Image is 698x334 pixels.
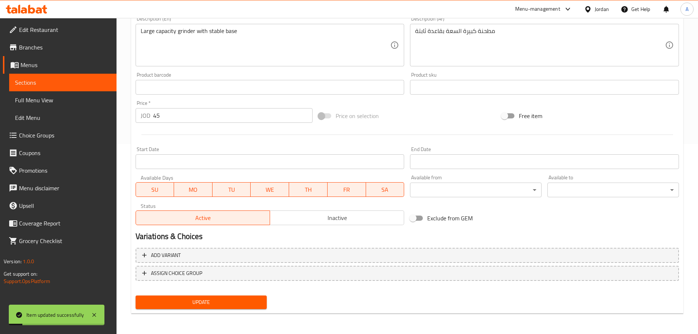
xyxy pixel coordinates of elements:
button: Active [136,210,270,225]
span: WE [254,184,286,195]
span: Menus [21,60,111,69]
div: ​ [410,183,542,197]
span: Update [141,298,261,307]
textarea: Large capacity grinder with stable base [141,27,391,62]
span: Edit Menu [15,113,111,122]
a: Edit Restaurant [3,21,117,38]
a: Upsell [3,197,117,214]
input: Please enter product sku [410,80,679,95]
textarea: مطحنة كبيرة السعة بقاعدة ثابتة [415,27,665,62]
span: Edit Restaurant [19,25,111,34]
button: ASSIGN CHOICE GROUP [136,266,679,281]
button: TU [213,182,251,197]
button: SA [366,182,405,197]
a: Full Menu View [9,91,117,109]
a: Grocery Checklist [3,232,117,250]
span: Choice Groups [19,131,111,140]
input: Please enter product barcode [136,80,405,95]
span: Upsell [19,201,111,210]
button: Inactive [270,210,404,225]
span: SU [139,184,171,195]
span: Sections [15,78,111,87]
span: Full Menu View [15,96,111,104]
a: Coverage Report [3,214,117,232]
span: TH [292,184,325,195]
span: TU [215,184,248,195]
p: JOD [141,111,150,120]
div: Item updated successfully [26,311,84,319]
a: Edit Menu [9,109,117,126]
span: 1.0.0 [23,257,34,266]
button: MO [174,182,213,197]
a: Coupons [3,144,117,162]
span: MO [177,184,210,195]
div: Menu-management [515,5,560,14]
span: Grocery Checklist [19,236,111,245]
h2: Variations & Choices [136,231,679,242]
button: FR [328,182,366,197]
span: Exclude from GEM [427,214,473,223]
a: Choice Groups [3,126,117,144]
span: Branches [19,43,111,52]
div: Jordan [595,5,609,13]
a: Menu disclaimer [3,179,117,197]
button: SU [136,182,174,197]
span: Free item [519,111,542,120]
span: Inactive [273,213,401,223]
div: ​ [547,183,679,197]
span: Version: [4,257,22,266]
span: Promotions [19,166,111,175]
span: Active [139,213,267,223]
a: Support.OpsPlatform [4,276,50,286]
button: Update [136,296,267,309]
span: SA [369,184,402,195]
span: Menu disclaimer [19,184,111,192]
span: Coupons [19,148,111,157]
a: Promotions [3,162,117,179]
span: ASSIGN CHOICE GROUP [151,269,202,278]
a: Menus [3,56,117,74]
span: Price on selection [336,111,379,120]
span: A [686,5,688,13]
a: Sections [9,74,117,91]
button: TH [289,182,328,197]
span: FR [330,184,363,195]
button: Add variant [136,248,679,263]
span: Get support on: [4,269,37,279]
button: WE [251,182,289,197]
input: Please enter price [153,108,313,123]
span: Add variant [151,251,181,260]
a: Branches [3,38,117,56]
span: Coverage Report [19,219,111,228]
